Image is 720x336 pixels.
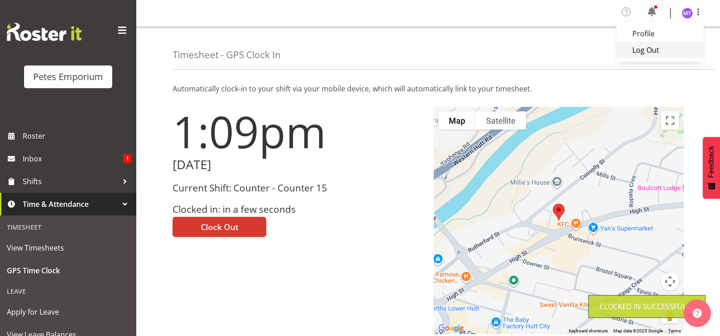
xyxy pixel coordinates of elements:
h3: Current Shift: Counter - Counter 15 [173,183,423,193]
h3: Clocked in: in a few seconds [173,204,423,215]
span: View Timesheets [7,241,129,255]
span: 1 [123,154,132,163]
button: Show satellite imagery [476,111,526,130]
span: Time & Attendance [23,197,118,211]
h1: 1:09pm [173,107,423,156]
button: Clock Out [173,217,266,237]
img: Rosterit website logo [7,23,82,41]
span: Roster [23,129,132,143]
span: Clock Out [201,221,238,233]
a: Profile [616,25,704,42]
button: Show street map [438,111,476,130]
img: Google [436,322,466,334]
button: Toggle fullscreen view [661,111,679,130]
div: Leave [2,282,134,301]
h4: Timesheet - GPS Clock In [173,50,281,60]
span: Inbox [23,152,123,165]
button: Keyboard shortcuts [569,328,608,334]
span: Apply for Leave [7,305,129,319]
div: Timesheet [2,218,134,236]
a: Apply for Leave [2,301,134,323]
span: GPS Time Clock [7,264,129,277]
a: Open this area in Google Maps (opens a new window) [436,322,466,334]
a: View Timesheets [2,236,134,259]
a: Log Out [616,42,704,58]
h2: [DATE] [173,158,423,172]
p: Automatically clock-in to your shift via your mobile device, which will automatically link to you... [173,83,684,94]
span: Shifts [23,175,118,188]
div: Clocked in Successfully [600,301,694,312]
a: GPS Time Clock [2,259,134,282]
img: mya-taupawa-birkhead5814.jpg [682,8,693,19]
span: Feedback [707,146,715,178]
img: help-xxl-2.png [693,309,702,318]
button: Feedback - Show survey [703,137,720,199]
div: Petes Emporium [33,70,103,84]
button: Map camera controls [661,272,679,291]
a: Terms (opens in new tab) [668,328,681,333]
span: Map data ©2025 Google [613,328,663,333]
